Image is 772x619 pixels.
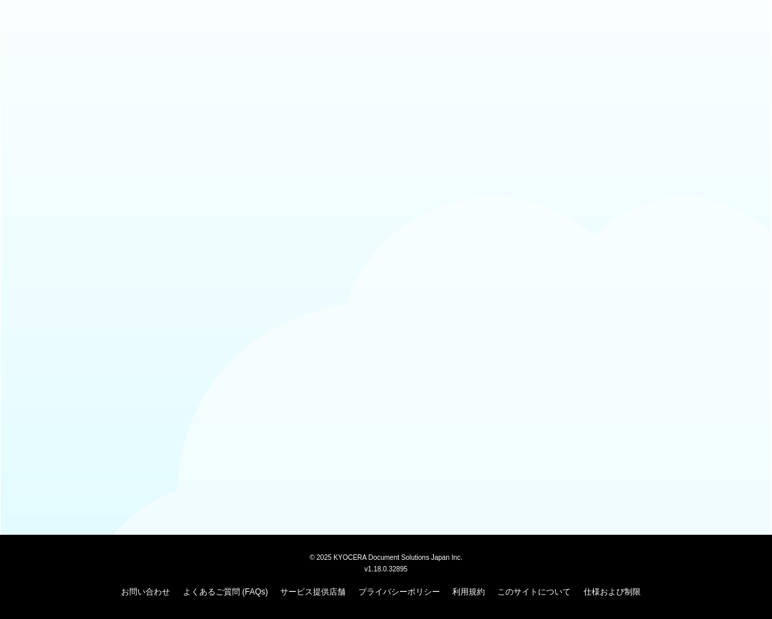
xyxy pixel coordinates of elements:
[497,587,571,597] a: このサイトについて
[358,587,440,597] a: プライバシーポリシー
[365,565,407,573] span: v1.18.0.32895
[183,587,268,597] a: よくあるご質問 (FAQs)
[121,587,170,597] a: お問い合わせ
[584,587,641,597] a: 仕様および制限
[280,587,346,597] a: サービス提供店舗
[309,552,463,561] span: © 2025 KYOCERA Document Solutions Japan Inc.
[452,587,485,597] a: 利用規約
